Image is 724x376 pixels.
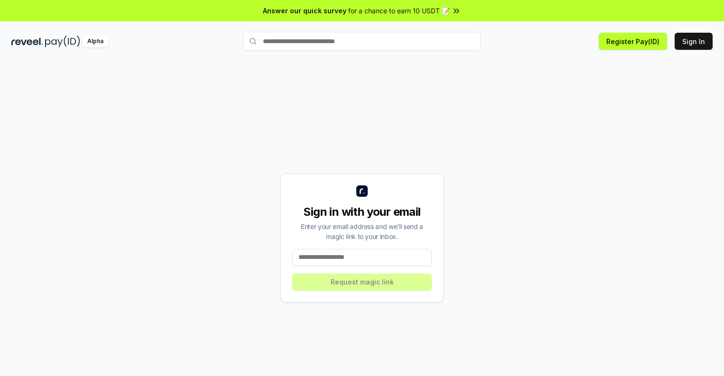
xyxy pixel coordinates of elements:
div: Enter your email address and we’ll send a magic link to your inbox. [292,221,432,241]
button: Register Pay(ID) [599,33,667,50]
div: Alpha [82,36,109,47]
img: pay_id [45,36,80,47]
img: reveel_dark [11,36,43,47]
button: Sign In [675,33,713,50]
span: for a chance to earn 10 USDT 📝 [348,6,450,16]
img: logo_small [356,185,368,197]
span: Answer our quick survey [263,6,346,16]
div: Sign in with your email [292,204,432,220]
